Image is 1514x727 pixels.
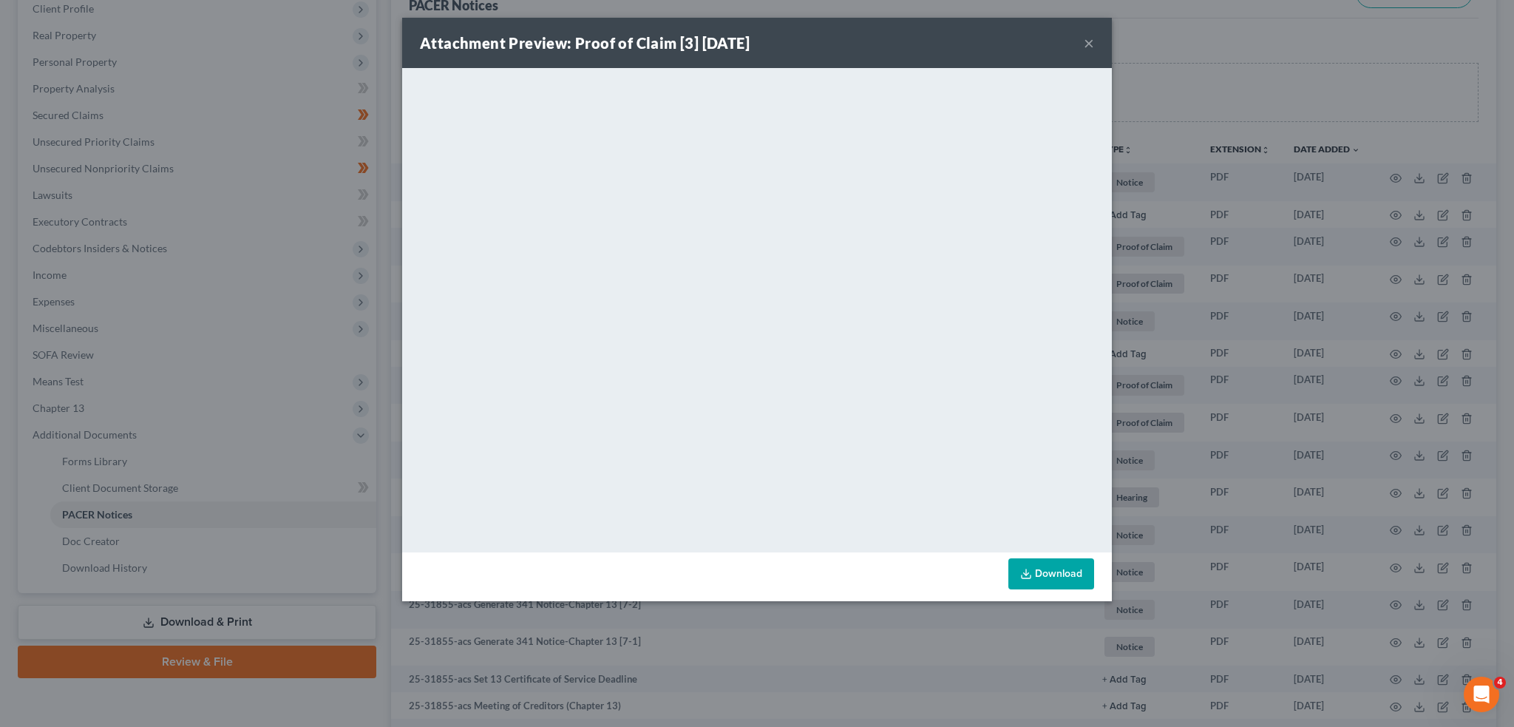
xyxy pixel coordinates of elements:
[1084,34,1094,52] button: ×
[420,34,750,52] strong: Attachment Preview: Proof of Claim [3] [DATE]
[1008,558,1094,589] a: Download
[1494,677,1506,689] span: 4
[1464,677,1499,712] iframe: Intercom live chat
[402,68,1112,549] iframe: <object ng-attr-data='[URL][DOMAIN_NAME]' type='application/pdf' width='100%' height='650px'></ob...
